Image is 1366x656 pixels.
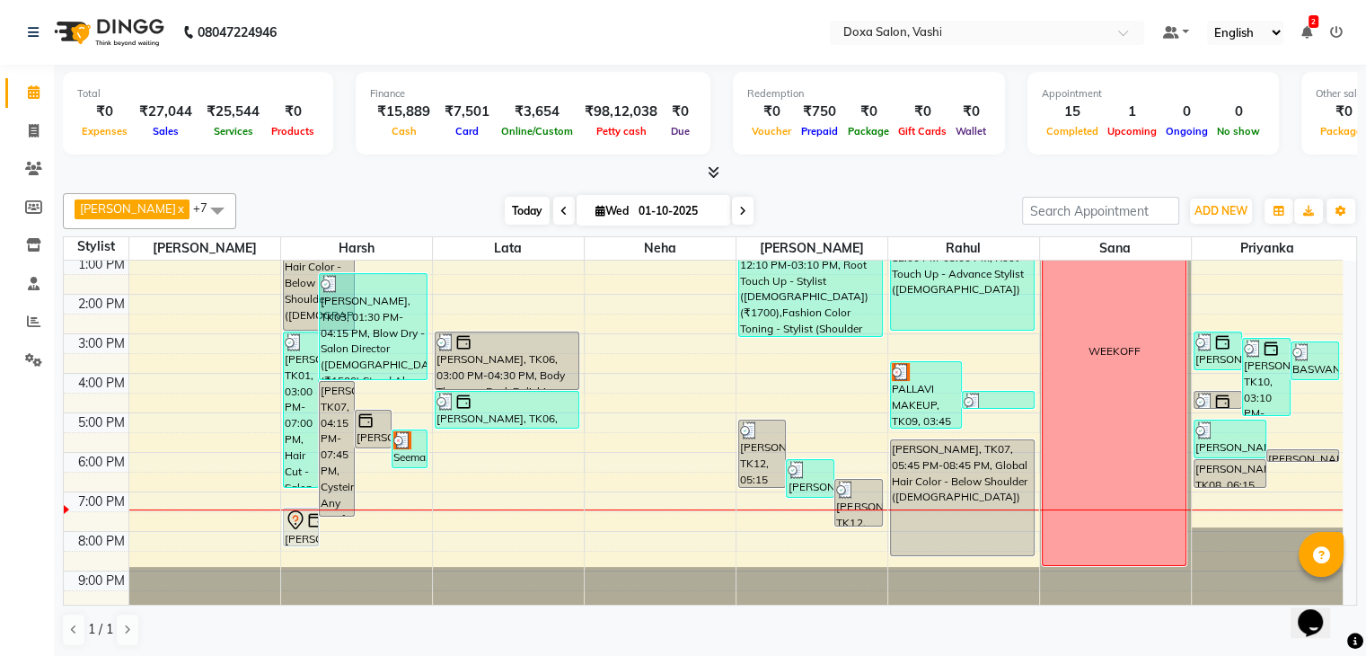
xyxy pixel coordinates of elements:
div: 4:00 PM [75,374,128,393]
div: PALLAVI MAKEUP, TK09, 03:45 PM-05:30 PM, Loreal Hair Spa - Below Shoulder [891,362,962,428]
div: 0 [1212,102,1265,122]
div: [PERSON_NAME], TK07, 04:15 PM-07:45 PM, Cysteine Any Antifreeze Treatment - Shoulder Length ([DEM... [320,382,354,516]
span: No show [1212,125,1265,137]
span: Gift Cards [894,125,951,137]
div: 1:00 PM [75,255,128,274]
span: Completed [1042,125,1103,137]
span: Services [209,125,258,137]
div: Appointment [1042,86,1265,102]
div: [PERSON_NAME], TK07, 05:45 PM-08:45 PM, Global Hair Color - Below Shoulder ([DEMOGRAPHIC_DATA]) [891,440,1035,555]
span: Products [267,125,319,137]
span: Wed [591,204,633,217]
div: [PERSON_NAME], TK06, 03:00 PM-04:00 PM, Pedicure - Signature ([DEMOGRAPHIC_DATA]) (₹1550) [1194,332,1241,369]
div: ₹27,044 [132,102,199,122]
div: 8:00 PM [75,532,128,551]
div: Redemption [747,86,991,102]
a: 2 [1301,24,1312,40]
div: ₹0 [77,102,132,122]
div: ₹0 [665,102,696,122]
a: x [176,201,184,216]
span: Ongoing [1161,125,1212,137]
img: logo [46,7,169,58]
div: ₹25,544 [199,102,267,122]
span: Petty cash [592,125,651,137]
div: Finance [370,86,696,102]
div: [PERSON_NAME], TK02, 12:00 PM-03:00 PM, Root Touch Up - Advance Stylist ([DEMOGRAPHIC_DATA]) [891,215,1035,330]
span: Sana [1040,237,1191,260]
div: [PERSON_NAME], TK08, 06:15 PM-07:00 PM, Threading - Upper Lip ([DEMOGRAPHIC_DATA]) [1194,460,1265,487]
span: Cash [387,125,421,137]
input: 2025-10-01 [633,198,723,225]
span: Lata [433,237,584,260]
div: ₹0 [267,102,319,122]
div: [PERSON_NAME], TK06, 04:30 PM-05:00 PM, Pedicure - Classic ([DEMOGRAPHIC_DATA]) [1194,392,1241,408]
button: ADD NEW [1190,199,1252,224]
span: Sales [148,125,183,137]
span: Upcoming [1103,125,1161,137]
span: Due [666,125,694,137]
div: [PERSON_NAME], TK12, 05:15 PM-06:15 PM, Threading - Eyebrow ([DEMOGRAPHIC_DATA]) (₹90),Threading ... [1194,421,1265,457]
div: 15 [1042,102,1103,122]
div: [PERSON_NAME], TK01, 03:00 PM-07:00 PM, Hair Cut - Salon Director ([DEMOGRAPHIC_DATA]),Global Hai... [284,332,318,487]
div: [PERSON_NAME], TK10, 12:10 PM-03:10 PM, Root Touch Up - Stylist ([DEMOGRAPHIC_DATA]) (₹1700),Fash... [739,222,883,336]
div: ₹7,501 [437,102,497,122]
span: Package [843,125,894,137]
div: 3:00 PM [75,334,128,353]
span: Voucher [747,125,796,137]
div: [PERSON_NAME], TK10, 03:10 PM-05:10 PM, Pedicure - Classic ([DEMOGRAPHIC_DATA]) (₹800),Gel Polish... [1243,339,1290,415]
div: [PERSON_NAME], TK06, 04:30 PM-05:30 PM, Express Therapy - Foot Reflexology (30 Min) ([DEMOGRAPHIC... [436,392,579,428]
div: [PERSON_NAME], TK06, 03:00 PM-04:30 PM, Body Therapy - Back Polishing (Scrub, Massage, Wrap) (60 ... [436,332,579,389]
div: ₹0 [951,102,991,122]
div: [PERSON_NAME], TK11, 04:30 PM-05:00 PM, Shave - Shave Monte ([DEMOGRAPHIC_DATA]) [963,392,1034,408]
span: +7 [193,200,221,215]
span: 2 [1309,15,1318,28]
div: 2:00 PM [75,295,128,314]
span: [PERSON_NAME] [736,237,887,260]
span: [PERSON_NAME] [129,237,280,260]
span: Rahul [888,237,1039,260]
div: 7:00 PM [75,492,128,511]
div: ₹0 [843,102,894,122]
span: Priyanka [1192,237,1344,260]
span: Neha [585,237,736,260]
span: Today [505,197,550,225]
div: ₹98,12,038 [577,102,665,122]
div: [PERSON_NAME], TK05, 05:00 PM-06:00 PM, Hair Cut - Salon Director ([DEMOGRAPHIC_DATA]) [356,411,390,448]
span: 1 / 1 [88,620,113,639]
div: 5:00 PM [75,413,128,432]
b: 08047224946 [198,7,277,58]
div: Total [77,86,319,102]
div: Stylist [64,237,128,256]
span: Expenses [77,125,132,137]
div: WEEKOFF [1088,343,1140,359]
span: Wallet [951,125,991,137]
div: 6:00 PM [75,453,128,472]
iframe: chat widget [1291,584,1348,638]
div: [PERSON_NAME], TK13, 07:30 PM-08:30 PM, Hair Cut - Salon Director ([DEMOGRAPHIC_DATA]) [284,509,318,545]
span: Card [451,125,483,137]
div: [PERSON_NAME], TK03, 01:30 PM-04:15 PM, Blow Dry - Salon Director ([DEMOGRAPHIC_DATA]) (₹1500),St... [320,274,427,379]
span: ADD NEW [1194,204,1247,217]
div: ₹0 [747,102,796,122]
div: 0 [1161,102,1212,122]
div: [PERSON_NAME], TK08, 06:00 PM-06:15 PM, Threading - Eyebrow ([DEMOGRAPHIC_DATA]) [1267,450,1338,461]
div: BASWANTI DAS, TK03, 03:15 PM-04:15 PM, Threading - Eyebrow ([DEMOGRAPHIC_DATA]) (₹90),Threading -... [1291,342,1338,379]
div: 9:00 PM [75,572,128,590]
div: Seema, TK14, 05:30 PM-06:30 PM, Hair Cut - Salon Director ([DEMOGRAPHIC_DATA]) [392,430,427,467]
span: [PERSON_NAME] [80,201,176,216]
div: ₹750 [796,102,843,122]
div: ₹0 [894,102,951,122]
div: ₹3,654 [497,102,577,122]
input: Search Appointment [1022,197,1179,225]
span: Harsh [281,237,432,260]
div: ₹15,889 [370,102,437,122]
span: Prepaid [797,125,842,137]
div: [PERSON_NAME], TK12, 06:45 PM-08:00 PM, Loreal Hair Spa - Hair Spa Mid Back Length [835,480,882,526]
span: Online/Custom [497,125,577,137]
div: 1 [1103,102,1161,122]
div: [PERSON_NAME], TK12, 05:15 PM-07:00 PM, Loreal Hair Spa - Below Shoulder [739,421,786,487]
div: [PERSON_NAME], TK12, 06:15 PM-07:15 PM, Hair Treatment / Ritual - Fusio Dose ([DEMOGRAPHIC_DATA])... [787,460,833,497]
